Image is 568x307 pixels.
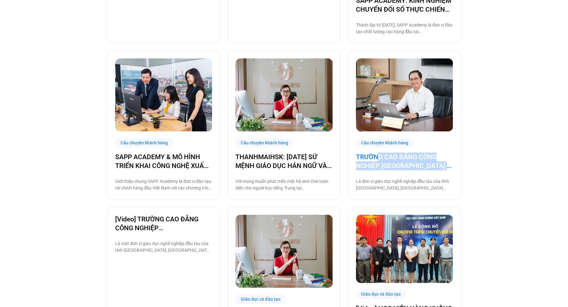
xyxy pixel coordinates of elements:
p: Với mong muốn phát triển một hệ sinh thái toàn diện cho người học tiếng Trung tại [GEOGRAPHIC_DAT... [235,178,332,191]
div: Giáo dục và đào tạo [356,289,406,299]
img: Thanh Mai HSK chuyển đổi số cùng base [235,58,333,131]
a: THANHMAIHSK: [DATE] SỨ MỆNH GIÁO DỤC HÁN NGỮ VÀ BƯỚC NGOẶT CHUYỂN ĐỔI SỐ [235,153,332,170]
a: [Video] TRƯỜNG CAO ĐẲNG CÔNG NGHIỆP [GEOGRAPHIC_DATA] – ĐƠN VỊ GIÁO DỤC CÔNG TIÊN PHONG CHUYỂN ĐỔ... [115,215,212,232]
a: Thanh Mai HSK chuyển đổi số cùng base [235,58,332,131]
a: SAPP ACADEMY & MÔ HÌNH TRIỂN KHAI CÔNG NGHỆ XUẤT PHÁT TỪ TƯ DUY QUẢN TRỊ [115,153,212,170]
div: Câu chuyện khách hàng [115,138,173,147]
p: Là đơn vị giáo dục nghề nghiệp đầu tàu của tỉnh [GEOGRAPHIC_DATA], [GEOGRAPHIC_DATA] (BCi) đã ứng... [356,178,453,191]
img: bci-chuyen-doi-so [356,58,453,131]
div: Giáo dục và đào tạo [235,294,286,304]
p: Thành lập từ [DATE], SAPP Academy là đơn vị đào tạo chất lượng cao hàng đầu tại [GEOGRAPHIC_DATA]... [356,22,453,35]
p: Giới thiệu chung SAPP Academy là đơn vị đào tạo tài chính hàng đầu Việt Nam với các chương trình ... [115,178,212,191]
div: Câu chuyện khách hàng [356,138,414,147]
a: TRƯỜNG CAO ĐẲNG CÔNG NGHIỆP [GEOGRAPHIC_DATA] – ĐƠN VỊ GIÁO DỤC CÔNG TIÊN PHONG CHUYỂN ĐỔI SỐ [356,153,453,170]
p: Là một đơn vị giáo dục nghề nghiệp đầu tàu của tỉnh [GEOGRAPHIC_DATA], [GEOGRAPHIC_DATA] (BCi) đã... [115,240,212,254]
div: Câu chuyện khách hàng [235,138,293,147]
